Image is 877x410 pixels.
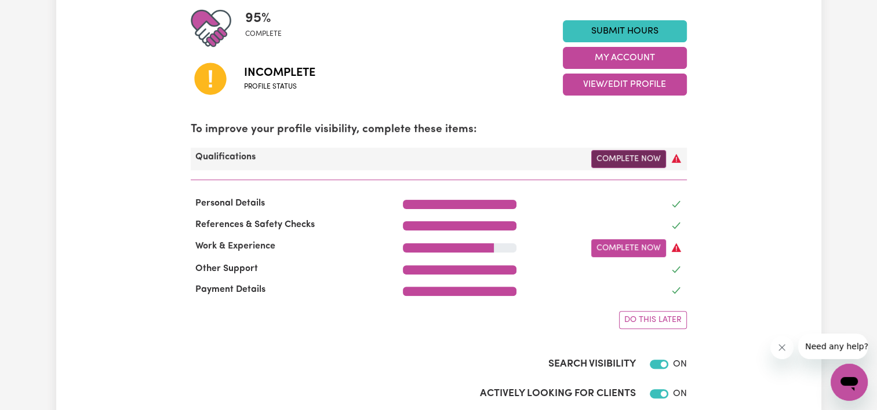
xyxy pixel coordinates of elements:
span: 95 % [245,8,282,29]
span: Personal Details [191,199,270,208]
span: Qualifications [191,152,260,162]
span: Payment Details [191,285,270,294]
span: complete [245,29,282,39]
button: Do this later [619,311,687,329]
span: Work & Experience [191,241,280,251]
label: Actively Looking for Clients [480,386,636,401]
span: Profile status [244,82,315,92]
button: View/Edit Profile [563,74,687,96]
label: Search Visibility [548,357,636,372]
iframe: Close message [770,336,794,359]
span: Do this later [624,316,682,324]
a: Submit Hours [563,20,687,42]
button: My Account [563,47,687,69]
span: Need any help? [7,8,70,17]
p: To improve your profile visibility, complete these items: [191,122,687,138]
span: Incomplete [244,64,315,82]
span: ON [673,360,687,369]
span: ON [673,389,687,398]
span: References & Safety Checks [191,220,319,229]
iframe: Message from company [798,334,868,359]
div: Profile completeness: 95% [245,8,291,49]
span: Other Support [191,264,263,273]
iframe: Button to launch messaging window [831,364,868,401]
a: Complete Now [591,150,666,168]
a: Complete Now [591,239,666,257]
